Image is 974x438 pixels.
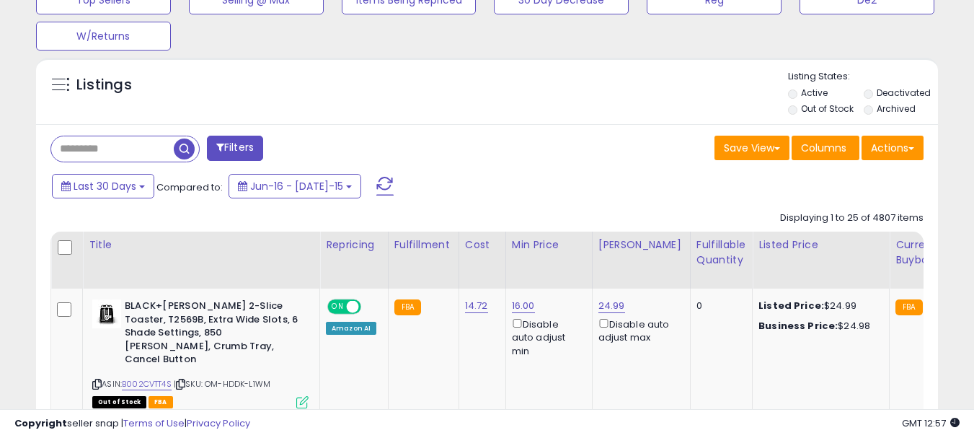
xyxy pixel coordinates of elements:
[125,299,300,370] b: BLACK+[PERSON_NAME] 2-Slice Toaster, T2569B, Extra Wide Slots, 6 Shade Settings, 850 [PERSON_NAME...
[792,136,859,160] button: Columns
[14,417,250,431] div: seller snap | |
[895,237,970,268] div: Current Buybox Price
[36,22,171,51] button: W/Returns
[359,301,382,313] span: OFF
[758,319,838,333] b: Business Price:
[598,299,625,313] a: 24.99
[877,102,916,115] label: Archived
[758,237,883,253] div: Listed Price
[465,299,488,313] a: 14.72
[801,141,846,155] span: Columns
[780,211,924,225] div: Displaying 1 to 25 of 4807 items
[156,180,223,194] span: Compared to:
[52,174,154,198] button: Last 30 Days
[788,70,938,84] p: Listing States:
[229,174,361,198] button: Jun-16 - [DATE]-15
[465,237,500,253] div: Cost
[598,316,679,344] div: Disable auto adjust max
[123,416,185,430] a: Terms of Use
[74,179,136,193] span: Last 30 Days
[174,378,270,390] span: | SKU: OM-HDDK-L1WM
[877,87,931,99] label: Deactivated
[326,322,376,335] div: Amazon AI
[801,87,828,99] label: Active
[394,237,453,253] div: Fulfillment
[758,299,878,312] div: $24.99
[902,416,960,430] span: 2025-08-15 12:57 GMT
[512,237,586,253] div: Min Price
[758,320,878,333] div: $24.98
[394,299,421,315] small: FBA
[598,237,684,253] div: [PERSON_NAME]
[758,299,824,312] b: Listed Price:
[329,301,347,313] span: ON
[207,136,263,161] button: Filters
[862,136,924,160] button: Actions
[92,299,121,328] img: 31n2RYzJIbL._SL40_.jpg
[250,179,343,193] span: Jun-16 - [DATE]-15
[76,75,132,95] h5: Listings
[696,299,741,312] div: 0
[512,299,535,313] a: 16.00
[122,378,172,390] a: B002CVTT4S
[696,237,746,268] div: Fulfillable Quantity
[895,299,922,315] small: FBA
[14,416,67,430] strong: Copyright
[89,237,314,253] div: Title
[512,316,581,358] div: Disable auto adjust min
[326,237,382,253] div: Repricing
[801,102,854,115] label: Out of Stock
[187,416,250,430] a: Privacy Policy
[714,136,789,160] button: Save View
